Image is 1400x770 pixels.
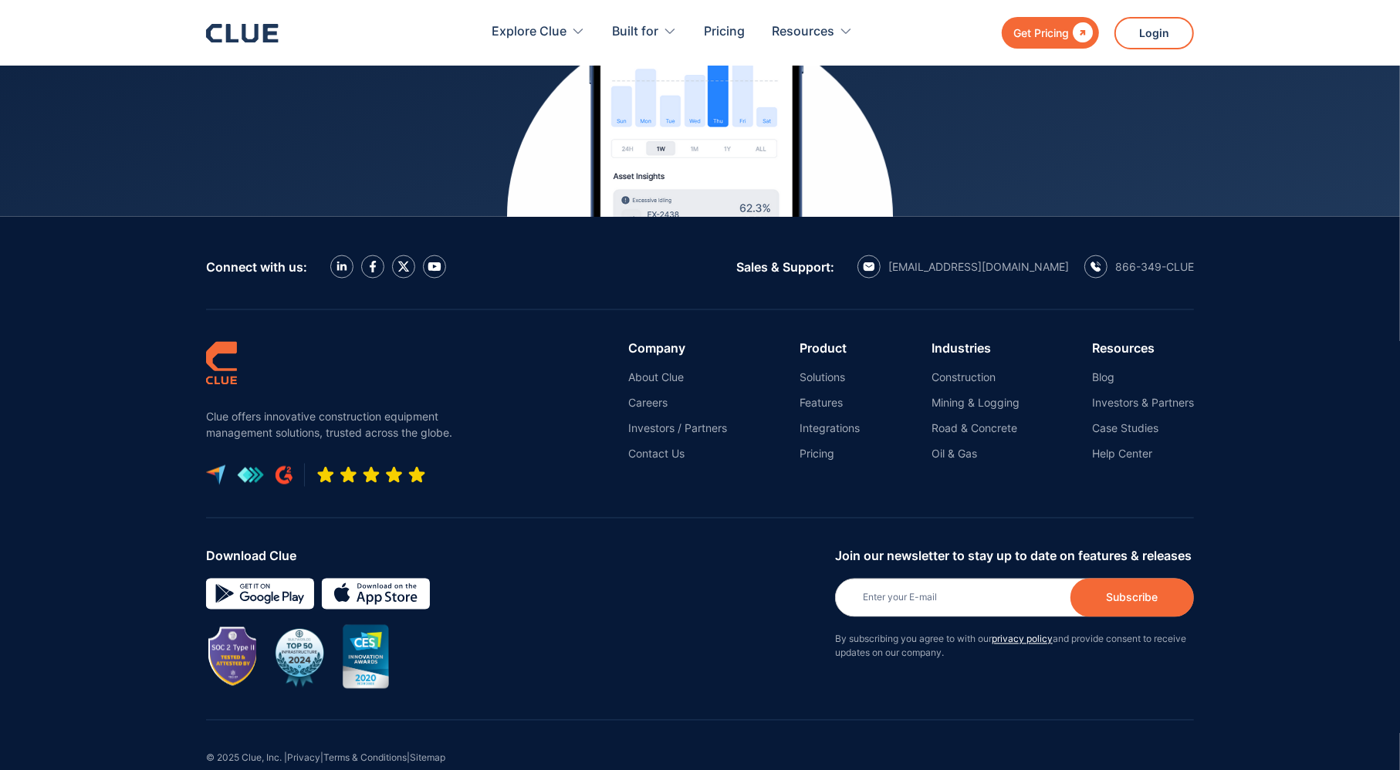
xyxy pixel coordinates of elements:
a: Pricing [800,447,860,461]
div: 866-349-CLUE [1115,260,1194,274]
a: Case Studies [1092,421,1194,435]
a: Investors / Partners [629,421,728,435]
div: Download Clue [206,549,823,563]
p: Clue offers innovative construction equipment management solutions, trusted across the globe. [206,408,461,441]
img: Google simple icon [206,579,314,610]
a: Help Center [1092,447,1194,461]
a: Construction [932,370,1020,384]
img: facebook icon [370,261,377,273]
a: Login [1114,17,1194,49]
a: Blog [1092,370,1194,384]
a: Careers [629,396,728,410]
a: email icon[EMAIL_ADDRESS][DOMAIN_NAME] [857,255,1069,279]
a: Investors & Partners [1092,396,1194,410]
img: BuiltWorlds Top 50 Infrastructure 2024 award badge with [268,626,331,689]
a: Contact Us [629,447,728,461]
div: Resources [772,8,834,56]
div: Company [629,341,728,355]
p: By subscribing you agree to with our and provide consent to receive updates on our company. [835,633,1194,660]
img: YouTube Icon [428,262,441,272]
a: Get Pricing [1002,17,1099,49]
a: Terms & Conditions [323,752,407,764]
div: Explore Clue [492,8,585,56]
a: Integrations [800,421,860,435]
div: Explore Clue [492,8,566,56]
img: email icon [863,262,875,272]
a: Features [800,396,860,410]
a: Solutions [800,370,860,384]
img: download on the App store [322,579,430,610]
img: capterra logo icon [206,465,225,485]
a: Privacy [287,752,320,764]
a: Oil & Gas [932,447,1020,461]
div: Connect with us: [206,260,307,274]
div: Industries [932,341,1020,355]
div: Get Pricing [1013,23,1069,42]
img: X icon twitter [397,261,410,273]
img: Five-star rating icon [316,466,426,485]
a: Sitemap [410,752,445,764]
iframe: Chat Widget [1123,555,1400,770]
input: Subscribe [1070,579,1194,617]
div: Product [800,341,860,355]
img: calling icon [1091,262,1101,272]
img: LinkedIn icon [336,262,347,272]
div: Resources [1092,341,1194,355]
div: Built for [612,8,658,56]
a: calling icon866-349-CLUE [1084,255,1194,279]
a: privacy policy [992,633,1053,645]
img: clue logo simple [206,341,237,385]
a: Road & Concrete [932,421,1020,435]
div:  [1069,23,1093,42]
div: Built for [612,8,677,56]
input: Enter your E-mail [835,579,1194,617]
div: [EMAIL_ADDRESS][DOMAIN_NAME] [888,260,1069,274]
div: Sales & Support: [736,260,834,274]
img: get app logo [237,467,264,484]
form: Newsletter [835,549,1194,676]
img: CES innovation award 2020 image [343,625,389,689]
div: Join our newsletter to stay up to date on features & releases [835,549,1194,563]
a: Pricing [704,8,745,56]
a: Mining & Logging [932,396,1020,410]
img: G2 review platform icon [276,466,293,485]
div: Resources [772,8,853,56]
a: About Clue [629,370,728,384]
